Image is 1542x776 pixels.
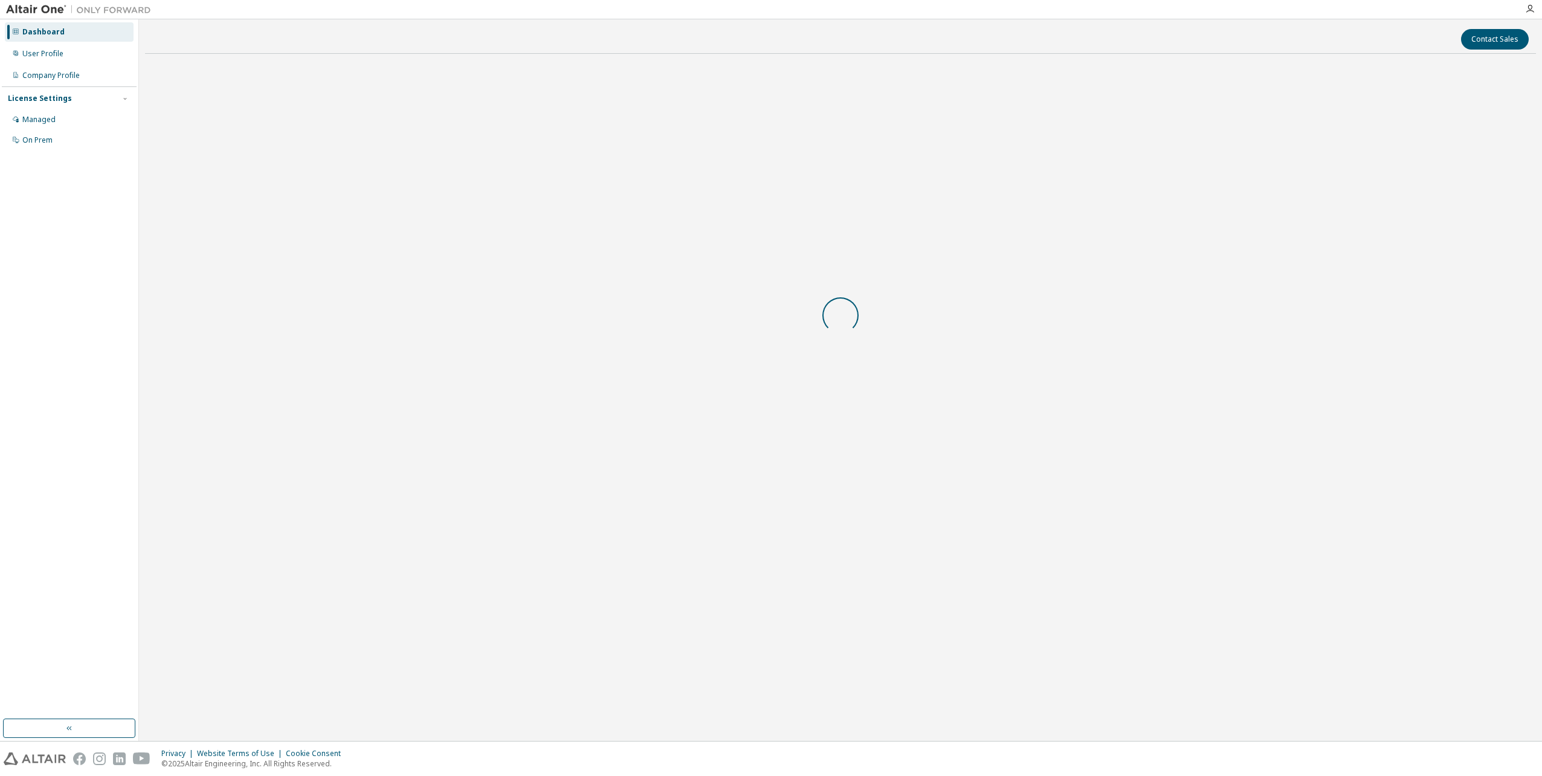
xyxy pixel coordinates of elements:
div: On Prem [22,135,53,145]
div: Dashboard [22,27,65,37]
button: Contact Sales [1461,29,1529,50]
img: altair_logo.svg [4,752,66,765]
div: Company Profile [22,71,80,80]
p: © 2025 Altair Engineering, Inc. All Rights Reserved. [161,758,348,769]
div: Managed [22,115,56,124]
div: Privacy [161,749,197,758]
img: instagram.svg [93,752,106,765]
div: License Settings [8,94,72,103]
img: linkedin.svg [113,752,126,765]
img: facebook.svg [73,752,86,765]
div: Website Terms of Use [197,749,286,758]
img: youtube.svg [133,752,150,765]
div: User Profile [22,49,63,59]
div: Cookie Consent [286,749,348,758]
img: Altair One [6,4,157,16]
